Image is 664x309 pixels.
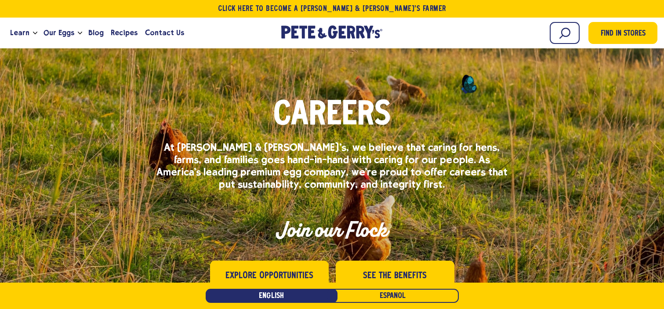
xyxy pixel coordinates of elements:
[142,21,188,45] a: Contact Us
[225,269,313,283] span: Explore Opportunities
[44,27,74,38] span: Our Eggs
[85,21,107,45] a: Blog
[111,27,138,38] span: Recipes
[336,261,454,289] a: See the Benefits
[210,261,329,289] a: Explore Opportunities
[78,32,82,35] button: Open the dropdown menu for Our Eggs
[145,27,184,38] span: Contact Us
[363,269,427,283] span: See the Benefits
[156,217,508,243] h2: Join our Flock
[10,27,29,38] span: Learn
[107,21,141,45] a: Recipes
[40,21,78,45] a: Our Eggs
[7,21,33,45] a: Learn
[273,99,391,132] span: Careers
[156,141,508,190] p: At [PERSON_NAME] & [PERSON_NAME]'s, we believe that caring for hens, farms, and families goes han...
[206,289,337,303] a: English
[33,32,37,35] button: Open the dropdown menu for Learn
[550,22,580,44] input: Search
[88,27,104,38] span: Blog
[601,28,646,40] span: Find in Stores
[327,289,459,303] a: Español
[588,22,657,44] a: Find in Stores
